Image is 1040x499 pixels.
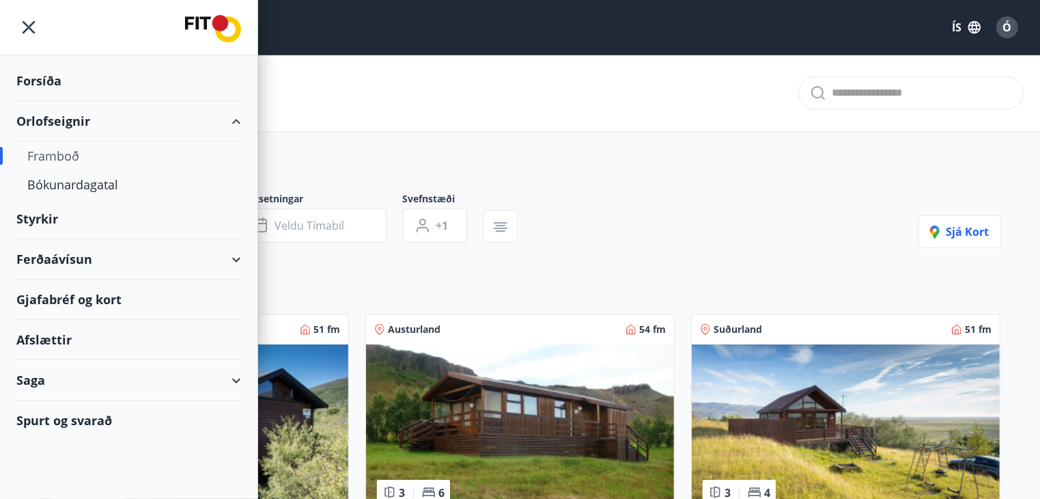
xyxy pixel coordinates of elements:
[991,11,1024,44] button: Ó
[16,401,241,440] div: Spurt og svarað
[1003,20,1012,35] span: Ó
[16,280,241,320] div: Gjafabréf og kort
[930,224,989,239] span: Sjá kort
[16,360,241,401] div: Saga
[242,192,403,208] span: Dagsetningar
[16,101,241,141] div: Orlofseignir
[185,15,241,42] img: union_logo
[639,323,666,336] span: 54 fm
[403,192,483,208] span: Svefnstæði
[403,208,467,243] button: +1
[313,323,340,336] span: 51 fm
[918,215,1001,248] button: Sjá kort
[27,141,230,170] div: Framboð
[16,320,241,360] div: Afslættir
[242,208,387,243] button: Veldu tímabil
[436,218,449,233] span: +1
[16,199,241,239] div: Styrkir
[275,218,345,233] span: Veldu tímabil
[714,323,762,336] span: Suðurland
[16,15,41,40] button: menu
[27,170,230,199] div: Bókunardagatal
[944,15,988,40] button: ÍS
[16,239,241,280] div: Ferðaávísun
[16,61,241,101] div: Forsíða
[965,323,992,336] span: 51 fm
[388,323,440,336] span: Austurland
